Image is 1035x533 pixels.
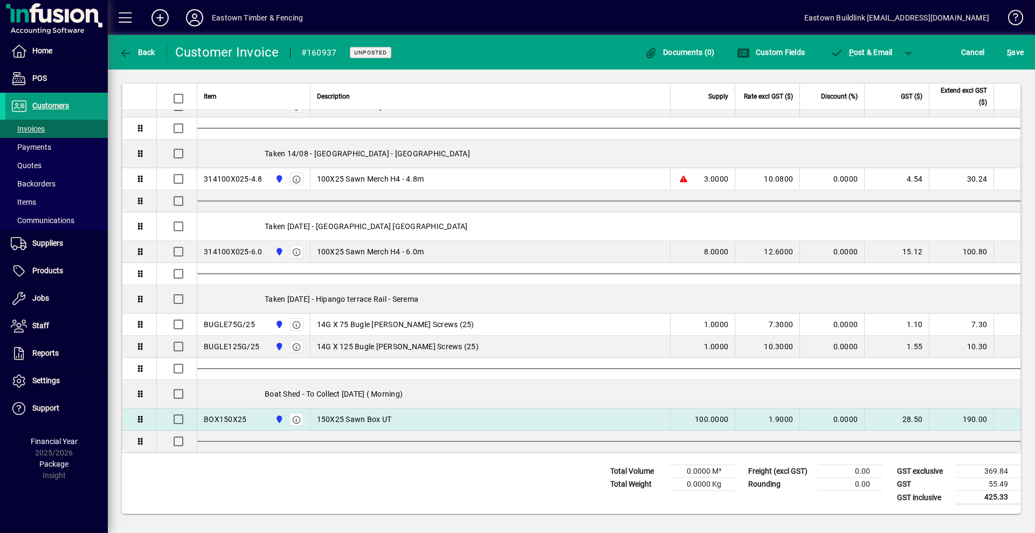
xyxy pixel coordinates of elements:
[32,239,63,247] span: Suppliers
[830,48,893,57] span: ost & Email
[864,314,929,336] td: 1.10
[204,341,259,352] div: BUGLE125G/25
[818,465,883,478] td: 0.00
[695,414,728,425] span: 100.0000
[956,491,1021,504] td: 425.33
[32,376,60,385] span: Settings
[204,246,263,257] div: 314100X025-6.0
[708,91,728,102] span: Supply
[119,48,155,57] span: Back
[32,266,63,275] span: Products
[734,43,808,62] button: Custom Fields
[317,319,474,330] span: 14G X 75 Bugle [PERSON_NAME] Screws (25)
[799,409,864,431] td: 0.0000
[743,465,818,478] td: Freight (excl GST)
[929,336,993,358] td: 10.30
[799,314,864,336] td: 0.0000
[737,48,805,57] span: Custom Fields
[197,212,1020,240] div: Taken [DATE] - [GEOGRAPHIC_DATA] [GEOGRAPHIC_DATA]
[204,319,255,330] div: BUGLE75G/25
[5,230,108,257] a: Suppliers
[605,478,670,491] td: Total Weight
[670,465,734,478] td: 0.0000 M³
[317,341,479,352] span: 14G X 125 Bugle [PERSON_NAME] Screws (25)
[32,101,69,110] span: Customers
[204,414,246,425] div: BOX150X25
[354,49,387,56] span: Unposted
[108,43,167,62] app-page-header-button: Back
[32,294,49,302] span: Jobs
[5,156,108,175] a: Quotes
[32,321,49,330] span: Staff
[5,368,108,394] a: Settings
[864,168,929,190] td: 4.54
[11,143,51,151] span: Payments
[5,193,108,211] a: Items
[605,465,670,478] td: Total Volume
[704,319,729,330] span: 1.0000
[704,246,729,257] span: 8.0000
[1007,48,1011,57] span: S
[272,246,285,258] span: Holyoake St
[1000,2,1022,37] a: Knowledge Base
[892,465,956,478] td: GST exclusive
[704,174,729,184] span: 3.0000
[818,478,883,491] td: 0.00
[31,437,78,446] span: Financial Year
[901,91,922,102] span: GST ($)
[11,198,36,206] span: Items
[175,44,279,61] div: Customer Invoice
[742,246,793,257] div: 12.6000
[936,85,987,108] span: Extend excl GST ($)
[143,8,177,27] button: Add
[1004,43,1026,62] button: Save
[5,313,108,340] a: Staff
[799,336,864,358] td: 0.0000
[5,258,108,285] a: Products
[958,43,988,62] button: Cancel
[116,43,158,62] button: Back
[704,341,729,352] span: 1.0000
[799,168,864,190] td: 0.0000
[742,414,793,425] div: 1.9000
[742,341,793,352] div: 10.3000
[197,140,1020,168] div: Taken 14/08 - [GEOGRAPHIC_DATA] - [GEOGRAPHIC_DATA]
[272,341,285,352] span: Holyoake St
[272,173,285,185] span: Holyoake St
[799,241,864,263] td: 0.0000
[197,285,1020,313] div: Taken [DATE] - Hipango terrace Rail - Serema
[864,409,929,431] td: 28.50
[5,120,108,138] a: Invoices
[929,314,993,336] td: 7.30
[5,211,108,230] a: Communications
[5,138,108,156] a: Payments
[32,404,59,412] span: Support
[11,216,74,225] span: Communications
[272,319,285,330] span: Holyoake St
[892,478,956,491] td: GST
[864,241,929,263] td: 15.12
[821,91,858,102] span: Discount (%)
[961,44,985,61] span: Cancel
[197,380,1020,408] div: Boat Shed - To Collect [DATE] ( Morning)
[1007,44,1024,61] span: ave
[5,395,108,422] a: Support
[929,241,993,263] td: 100.80
[5,285,108,312] a: Jobs
[317,91,350,102] span: Description
[5,38,108,65] a: Home
[32,349,59,357] span: Reports
[849,48,854,57] span: P
[670,478,734,491] td: 0.0000 Kg
[742,319,793,330] div: 7.3000
[642,43,717,62] button: Documents (0)
[5,175,108,193] a: Backorders
[11,161,42,170] span: Quotes
[5,340,108,367] a: Reports
[317,174,424,184] span: 100X25 Sawn Merch H4 - 4.8m
[11,179,56,188] span: Backorders
[864,336,929,358] td: 1.55
[742,174,793,184] div: 10.0800
[825,43,898,62] button: Post & Email
[301,44,337,61] div: #160937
